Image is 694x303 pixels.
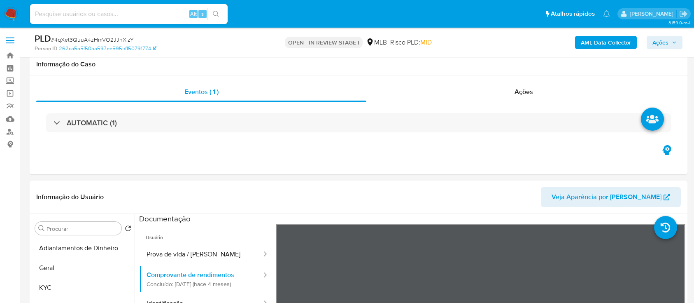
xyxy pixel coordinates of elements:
[541,187,681,207] button: Veja Aparência por [PERSON_NAME]
[35,45,57,52] b: Person ID
[366,38,387,47] div: MLB
[47,225,118,233] input: Procurar
[390,38,432,47] span: Risco PLD:
[35,32,51,45] b: PLD
[581,36,631,49] b: AML Data Collector
[603,10,610,17] a: Notificações
[201,10,204,18] span: s
[652,36,668,49] span: Ações
[32,278,135,298] button: KYC
[551,9,595,18] span: Atalhos rápidos
[190,10,197,18] span: Alt
[575,36,637,49] button: AML Data Collector
[36,193,104,201] h1: Informação do Usuário
[679,9,688,18] a: Sair
[125,225,131,234] button: Retornar ao pedido padrão
[420,38,432,47] span: MID
[32,238,135,258] button: Adiantamentos de Dinheiro
[207,8,224,20] button: search-icon
[51,35,134,44] span: # 4qXet3QuuA4zHmVO2JJhXlzY
[552,187,661,207] span: Veja Aparência por [PERSON_NAME]
[38,225,45,232] button: Procurar
[67,118,117,127] h3: AUTOMATIC (1)
[515,87,533,96] span: Ações
[30,9,228,19] input: Pesquise usuários ou casos...
[46,113,671,132] div: AUTOMATIC (1)
[36,60,681,68] h1: Informação do Caso
[630,10,676,18] p: carlos.guerra@mercadopago.com.br
[285,37,363,48] p: OPEN - IN REVIEW STAGE I
[184,87,219,96] span: Eventos ( 1 )
[647,36,682,49] button: Ações
[32,258,135,278] button: Geral
[59,45,156,52] a: 262ca5a5f50aa597ee595bf150791774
